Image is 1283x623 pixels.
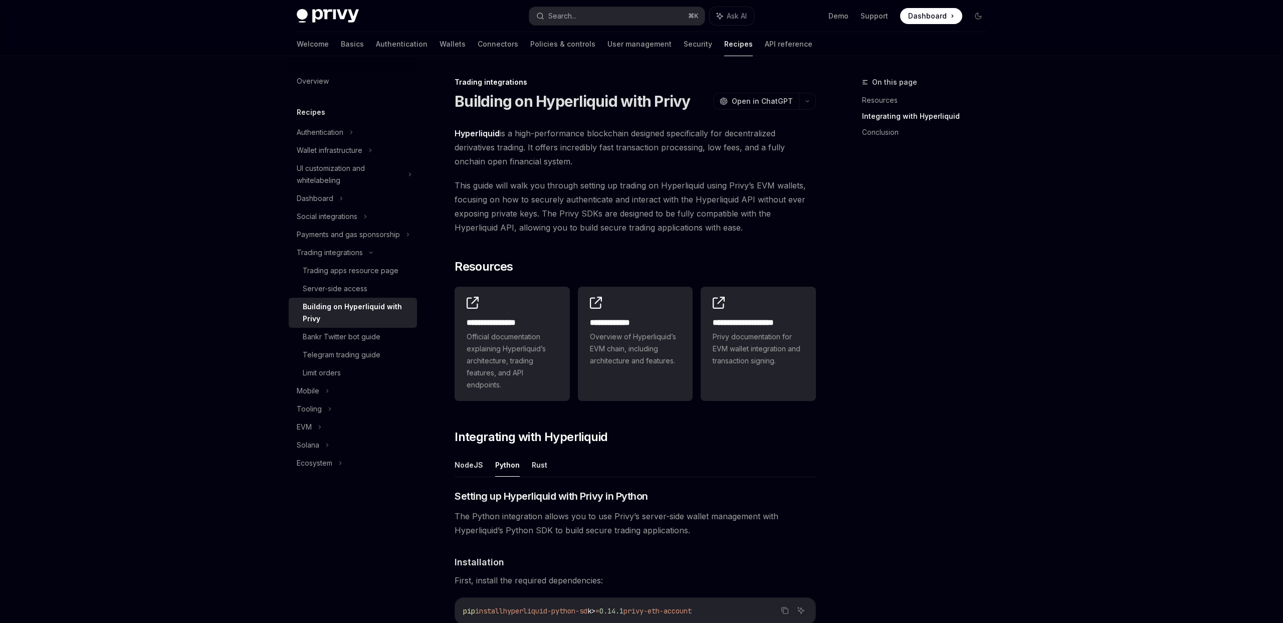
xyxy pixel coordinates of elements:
[455,287,570,401] a: **** **** **** *Official documentation explaining Hyperliquid’s architecture, trading features, a...
[900,8,962,24] a: Dashboard
[455,509,816,537] span: The Python integration allows you to use Privy’s server-side wallet management with Hyperliquid’s...
[732,96,793,106] span: Open in ChatGPT
[578,287,693,401] a: **** **** ***Overview of Hyperliquid’s EVM chain, including architecture and features.
[289,328,417,346] a: Bankr Twitter bot guide
[297,211,357,223] div: Social integrations
[701,287,816,401] a: **** **** **** *****Privy documentation for EVM wallet integration and transaction signing.
[376,32,427,56] a: Authentication
[970,8,986,24] button: Toggle dark mode
[303,349,380,361] div: Telegram trading guide
[478,32,518,56] a: Connectors
[599,606,623,615] span: 0.14.1
[297,229,400,241] div: Payments and gas sponsorship
[455,128,500,139] a: Hyperliquid
[713,331,804,367] span: Privy documentation for EVM wallet integration and transaction signing.
[503,606,587,615] span: hyperliquid-python-sd
[495,453,520,477] button: Python
[861,11,888,21] a: Support
[297,32,329,56] a: Welcome
[289,280,417,298] a: Server-side access
[303,301,411,325] div: Building on Hyperliquid with Privy
[297,385,319,397] div: Mobile
[595,606,599,615] span: =
[303,331,380,343] div: Bankr Twitter bot guide
[590,331,681,367] span: Overview of Hyperliquid’s EVM chain, including architecture and features.
[710,7,754,25] button: Ask AI
[297,144,362,156] div: Wallet infrastructure
[778,604,791,617] button: Copy the contents from the code block
[688,12,699,20] span: ⌘ K
[455,429,607,445] span: Integrating with Hyperliquid
[297,126,343,138] div: Authentication
[455,259,513,275] span: Resources
[455,126,816,168] span: is a high-performance blockchain designed specifically for decentralized derivatives trading. It ...
[455,489,648,503] span: Setting up Hyperliquid with Privy in Python
[297,9,359,23] img: dark logo
[289,364,417,382] a: Limit orders
[463,606,475,615] span: pip
[862,108,994,124] a: Integrating with Hyperliquid
[872,76,917,88] span: On this page
[475,606,503,615] span: install
[828,11,848,21] a: Demo
[455,92,691,110] h1: Building on Hyperliquid with Privy
[862,124,994,140] a: Conclusion
[548,10,576,22] div: Search...
[713,93,799,110] button: Open in ChatGPT
[727,11,747,21] span: Ask AI
[794,604,807,617] button: Ask AI
[297,421,312,433] div: EVM
[289,298,417,328] a: Building on Hyperliquid with Privy
[862,92,994,108] a: Resources
[529,7,705,25] button: Search...⌘K
[587,606,591,615] span: k
[297,247,363,259] div: Trading integrations
[765,32,812,56] a: API reference
[724,32,753,56] a: Recipes
[455,453,483,477] button: NodeJS
[455,77,816,87] div: Trading integrations
[908,11,947,21] span: Dashboard
[684,32,712,56] a: Security
[297,403,322,415] div: Tooling
[303,265,398,277] div: Trading apps resource page
[440,32,466,56] a: Wallets
[455,178,816,235] span: This guide will walk you through setting up trading on Hyperliquid using Privy’s EVM wallets, foc...
[341,32,364,56] a: Basics
[297,192,333,204] div: Dashboard
[297,106,325,118] h5: Recipes
[532,453,547,477] button: Rust
[289,346,417,364] a: Telegram trading guide
[297,75,329,87] div: Overview
[455,555,504,569] span: Installation
[467,331,558,391] span: Official documentation explaining Hyperliquid’s architecture, trading features, and API endpoints.
[607,32,672,56] a: User management
[289,262,417,280] a: Trading apps resource page
[297,439,319,451] div: Solana
[530,32,595,56] a: Policies & controls
[303,367,341,379] div: Limit orders
[303,283,367,295] div: Server-side access
[591,606,595,615] span: >
[297,162,402,186] div: UI customization and whitelabeling
[623,606,692,615] span: privy-eth-account
[289,72,417,90] a: Overview
[455,573,816,587] span: First, install the required dependencies:
[297,457,332,469] div: Ecosystem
